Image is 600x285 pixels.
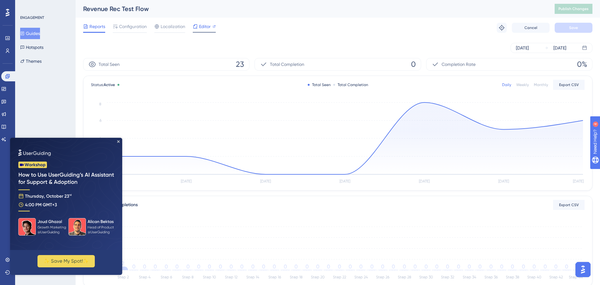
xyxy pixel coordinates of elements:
[327,264,330,270] tspan: 0
[425,264,428,270] tspan: 0
[236,59,244,69] span: 23
[549,275,563,279] tspan: Step 42
[359,264,363,270] tspan: 0
[435,264,438,270] tspan: 0
[446,264,449,270] tspan: 0
[565,264,568,270] tspan: 0
[376,275,389,279] tspan: Step 26
[489,264,493,270] tspan: 0
[199,23,211,30] span: Editor
[99,61,120,68] span: Total Seen
[316,264,319,270] tspan: 0
[463,275,476,279] tspan: Step 34
[392,264,395,270] tspan: 0
[203,275,216,279] tspan: Step 10
[559,202,579,207] span: Export CSV
[161,23,185,30] span: Localization
[555,23,592,33] button: Save
[553,44,566,52] div: [DATE]
[522,264,525,270] tspan: 0
[306,264,309,270] tspan: 0
[175,264,179,270] tspan: 0
[311,275,325,279] tspan: Step 20
[139,275,151,279] tspan: Step 4
[506,275,519,279] tspan: Step 38
[370,264,374,270] tspan: 0
[89,23,105,30] span: Reports
[484,275,498,279] tspan: Step 36
[500,264,503,270] tspan: 0
[10,138,122,275] iframe: To enrich screen reader interactions, please activate Accessibility in Grammarly extension settings
[122,260,124,266] tspan: 2
[555,4,592,14] button: Publish Changes
[251,264,254,270] tspan: 0
[186,264,190,270] tspan: 0
[554,264,557,270] tspan: 0
[197,264,200,270] tspan: 0
[468,264,471,270] tspan: 0
[308,82,331,87] div: Total Seen
[20,42,43,53] button: Hotspots
[294,264,298,270] tspan: 0
[534,82,548,87] div: Monthly
[569,275,583,279] tspan: Step 44
[154,264,157,270] tspan: 0
[559,82,579,87] span: Export CSV
[83,4,539,13] div: Revenue Rec Test Flow
[544,264,547,270] tspan: 0
[230,264,233,270] tspan: 0
[104,83,115,87] span: Active
[398,275,411,279] tspan: Step 28
[558,6,589,11] span: Publish Changes
[354,275,368,279] tspan: Step 24
[273,264,276,270] tspan: 0
[478,264,482,270] tspan: 0
[161,275,172,279] tspan: Step 6
[457,264,460,270] tspan: 0
[414,264,417,270] tspan: 0
[533,264,536,270] tspan: 0
[574,260,592,279] iframe: UserGuiding AI Assistant Launcher
[403,264,406,270] tspan: 0
[419,179,430,183] tspan: [DATE]
[512,23,550,33] button: Cancel
[132,264,135,270] tspan: 0
[260,179,271,183] tspan: [DATE]
[117,275,129,279] tspan: Step 2
[20,15,44,20] div: ENGAGEMENT
[349,264,352,270] tspan: 0
[511,264,514,270] tspan: 0
[419,275,433,279] tspan: Step 30
[182,275,194,279] tspan: Step 8
[333,82,368,87] div: Total Completion
[569,25,578,30] span: Save
[441,275,454,279] tspan: Step 32
[553,80,585,90] button: Export CSV
[516,82,529,87] div: Weekly
[270,61,304,68] span: Total Completion
[219,264,222,270] tspan: 0
[100,118,101,123] tspan: 6
[516,44,529,52] div: [DATE]
[573,179,584,183] tspan: [DATE]
[262,264,265,270] tspan: 0
[502,82,511,87] div: Daily
[498,179,509,183] tspan: [DATE]
[119,23,147,30] span: Configuration
[91,82,115,87] span: Status:
[290,275,303,279] tspan: Step 18
[246,275,259,279] tspan: Step 14
[99,102,101,106] tspan: 8
[20,55,42,67] button: Themes
[165,264,168,270] tspan: 0
[442,61,476,68] span: Completion Rate
[99,136,101,141] tspan: 4
[527,275,541,279] tspan: Step 40
[381,264,384,270] tspan: 0
[411,59,416,69] span: 0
